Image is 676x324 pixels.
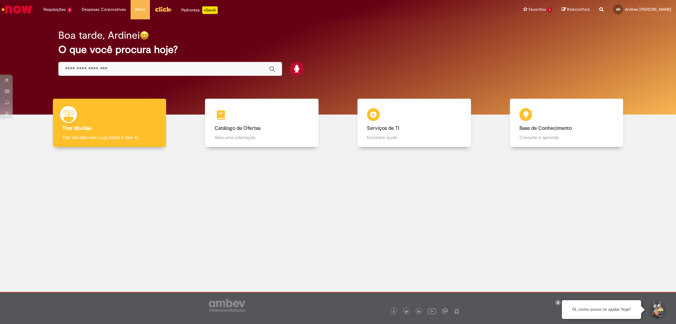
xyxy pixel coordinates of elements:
b: Serviços de TI [367,125,399,131]
div: Oi, como posso te ajudar hoje? [562,300,641,319]
img: logo_footer_twitter.png [405,310,408,313]
b: Catálogo de Ofertas [215,125,261,131]
button: Iniciar Conversa de Suporte [647,300,666,319]
h2: Boa tarde, Ardinei [58,30,140,41]
div: Padroniza [181,6,218,14]
img: click_logo_yellow_360x200.png [155,4,172,14]
a: Serviços de TI Encontre ajuda [338,99,491,147]
b: Base de Conhecimento [519,125,572,131]
img: logo_footer_youtube.png [428,307,436,315]
img: ServiceNow [1,3,33,16]
span: Ardinei [PERSON_NAME] [625,7,671,12]
img: happy-face.png [140,31,149,40]
img: logo_footer_naosei.png [454,308,460,314]
a: Tirar dúvidas Tirar dúvidas com Lupi Assist e Gen Ai [33,99,186,147]
p: Consulte e aprenda [519,134,614,141]
b: Tirar dúvidas [62,125,91,131]
h2: O que você procura hoje? [58,44,617,55]
span: Favoritos [529,6,546,13]
span: AN [616,7,620,11]
p: Abra uma solicitação [215,134,309,141]
img: logo_footer_ambev_rotulo_gray.png [209,299,245,312]
span: Rascunhos [567,6,590,12]
a: Catálogo de Ofertas Abra uma solicitação [186,99,338,147]
span: Despesas Corporativas [82,6,126,13]
a: Base de Conhecimento Consulte e aprenda [490,99,643,147]
img: logo_footer_facebook.png [392,310,396,313]
span: 3 [67,7,72,13]
img: logo_footer_linkedin.png [417,310,420,314]
span: More [135,6,145,13]
p: Tirar dúvidas com Lupi Assist e Gen Ai [62,134,157,141]
span: 1 [547,7,552,13]
p: Encontre ajuda [367,134,461,141]
p: +GenAi [202,6,218,14]
a: Rascunhos [562,7,590,13]
img: logo_footer_workplace.png [442,308,448,314]
span: Requisições [43,6,66,13]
